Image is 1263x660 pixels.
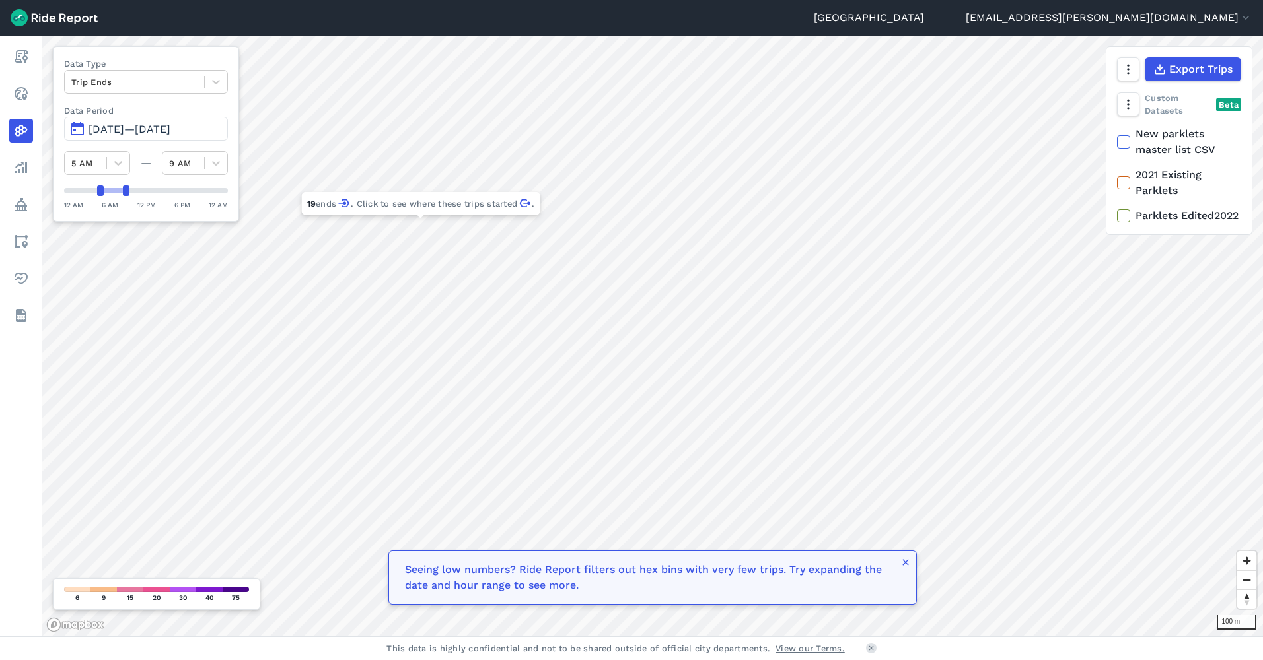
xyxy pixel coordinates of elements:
[9,119,33,143] a: Heatmaps
[1216,98,1241,111] div: Beta
[64,57,228,70] label: Data Type
[1145,57,1241,81] button: Export Trips
[9,193,33,216] a: Policy
[1117,126,1241,158] label: New parklets master list CSV
[102,199,118,211] div: 6 AM
[1237,551,1256,570] button: Zoom in
[1117,92,1241,117] div: Custom Datasets
[1117,167,1241,199] label: 2021 Existing Parklets
[1237,570,1256,589] button: Zoom out
[209,199,228,211] div: 12 AM
[1117,208,1241,224] label: Parklets Edited2022
[9,304,33,327] a: Datasets
[776,642,845,655] a: View our Terms.
[9,267,33,290] a: Health
[9,230,33,253] a: Areas
[9,45,33,69] a: Report
[42,36,1263,636] canvas: Map
[966,10,1252,26] button: [EMAIL_ADDRESS][PERSON_NAME][DOMAIN_NAME]
[64,199,83,211] div: 12 AM
[137,199,156,211] div: 12 PM
[130,155,162,171] div: —
[9,82,33,106] a: Realtime
[89,123,170,135] span: [DATE]—[DATE]
[174,199,190,211] div: 6 PM
[1237,589,1256,609] button: Reset bearing to north
[814,10,924,26] a: [GEOGRAPHIC_DATA]
[9,156,33,180] a: Analyze
[11,9,98,26] img: Ride Report
[1217,615,1256,630] div: 100 m
[1169,61,1233,77] span: Export Trips
[64,117,228,141] button: [DATE]—[DATE]
[46,617,104,632] a: Mapbox logo
[64,104,228,117] label: Data Period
